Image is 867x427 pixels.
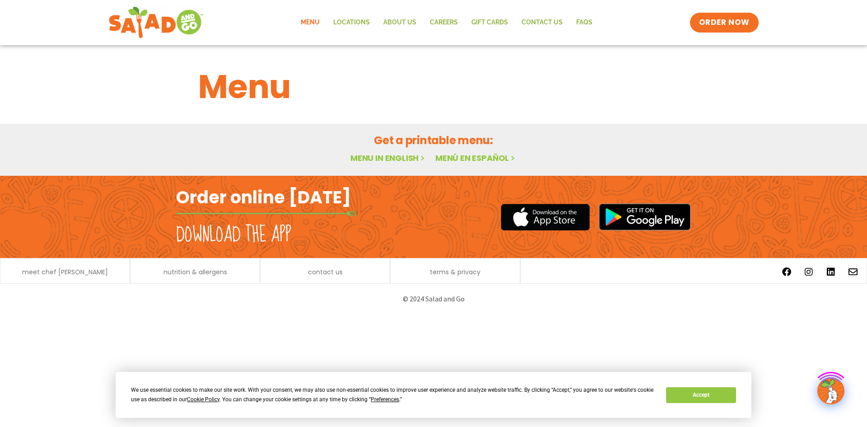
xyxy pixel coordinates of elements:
[690,13,759,33] a: ORDER NOW
[501,202,590,232] img: appstore
[294,12,599,33] nav: Menu
[350,152,426,164] a: Menu in English
[377,12,423,33] a: About Us
[176,211,357,216] img: fork
[569,12,599,33] a: FAQs
[198,132,669,148] h2: Get a printable menu:
[326,12,377,33] a: Locations
[181,293,686,305] p: © 2024 Salad and Go
[187,396,219,403] span: Cookie Policy
[176,222,291,248] h2: Download the app
[308,269,343,275] a: contact us
[599,203,691,230] img: google_play
[131,385,655,404] div: We use essential cookies to make our site work. With your consent, we may also use non-essential ...
[108,5,204,41] img: new-SAG-logo-768×292
[22,269,108,275] a: meet chef [PERSON_NAME]
[430,269,480,275] a: terms & privacy
[371,396,399,403] span: Preferences
[666,387,736,403] button: Accept
[435,152,517,164] a: Menú en español
[515,12,569,33] a: Contact Us
[163,269,227,275] a: nutrition & allergens
[116,372,751,418] div: Cookie Consent Prompt
[699,17,750,28] span: ORDER NOW
[198,62,669,111] h1: Menu
[176,186,351,208] h2: Order online [DATE]
[294,12,326,33] a: Menu
[465,12,515,33] a: GIFT CARDS
[423,12,465,33] a: Careers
